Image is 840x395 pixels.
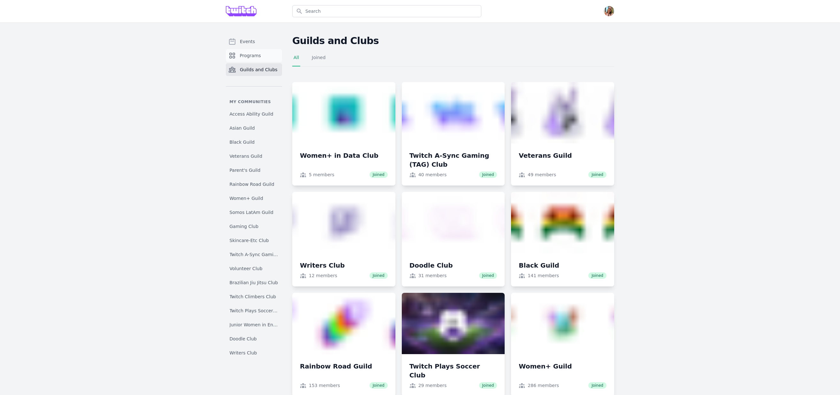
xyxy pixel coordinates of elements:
a: Rainbow Road Guild [226,179,282,190]
span: Twitch Climbers Club [230,293,276,300]
span: Somos LatAm Guild [230,209,273,216]
a: Junior Women in Engineering Club [226,319,282,330]
a: All [292,54,300,66]
span: Asian Guild [230,125,255,131]
span: Parent's Guild [230,167,261,173]
span: Black Guild [230,139,255,145]
h2: Guilds and Clubs [292,35,614,47]
span: Doodle Club [230,336,257,342]
a: Events [226,35,282,48]
span: Twitch Plays Soccer Club [230,308,278,314]
a: Black Guild [226,136,282,148]
nav: Sidebar [226,35,282,360]
span: Brazilian Jiu Jitsu Club [230,279,278,286]
span: Events [240,38,255,45]
a: Gaming Club [226,221,282,232]
a: Twitch Climbers Club [226,291,282,302]
a: Volunteer Club [226,263,282,274]
span: Twitch A-Sync Gaming (TAG) Club [230,251,278,258]
a: Asian Guild [226,122,282,134]
span: Access Ability Guild [230,111,273,117]
span: Programs [240,52,261,59]
a: Twitch Plays Soccer Club [226,305,282,316]
input: Search [292,5,481,17]
a: Twitch A-Sync Gaming (TAG) Club [226,249,282,260]
a: Somos LatAm Guild [226,207,282,218]
span: Rainbow Road Guild [230,181,274,187]
span: Volunteer Club [230,265,263,272]
p: My communities [226,99,282,104]
span: Veterans Guild [230,153,263,159]
a: Joined [310,54,327,66]
a: Parent's Guild [226,164,282,176]
a: Guilds and Clubs [226,63,282,76]
a: Doodle Club [226,333,282,345]
a: Skincare-Etc Club [226,235,282,246]
span: Gaming Club [230,223,259,230]
a: Women+ Guild [226,193,282,204]
span: Junior Women in Engineering Club [230,322,278,328]
span: Guilds and Clubs [240,66,278,73]
a: Programs [226,49,282,62]
a: Veterans Guild [226,150,282,162]
img: Grove [226,6,256,16]
span: Writers Club [230,350,257,356]
a: Access Ability Guild [226,108,282,120]
a: Brazilian Jiu Jitsu Club [226,277,282,288]
a: Writers Club [226,347,282,359]
span: Women+ Guild [230,195,263,201]
span: Skincare-Etc Club [230,237,269,244]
